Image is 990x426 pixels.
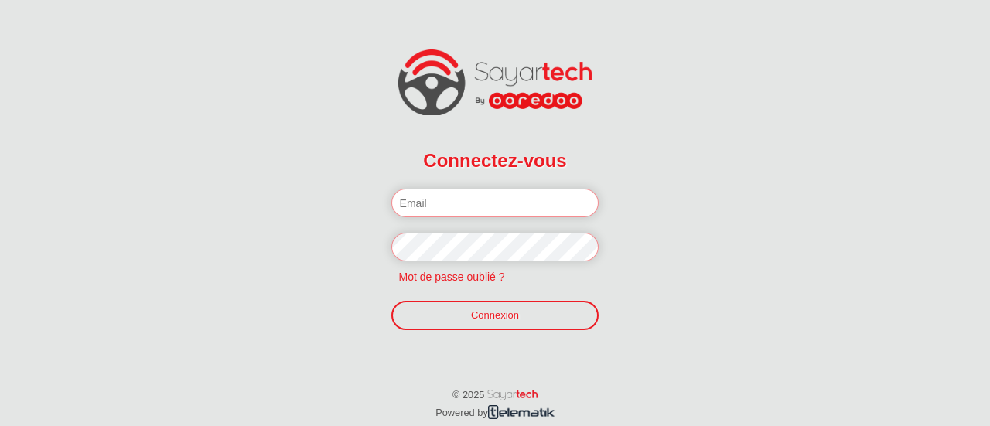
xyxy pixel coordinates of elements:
input: Email [391,189,599,217]
a: Mot de passe oublié ? [391,271,513,283]
a: Connexion [391,301,599,330]
p: © 2025 Powered by [386,372,604,421]
img: word_sayartech.png [487,390,538,400]
img: telematik.png [488,405,555,418]
h2: Connectez-vous [391,140,599,181]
